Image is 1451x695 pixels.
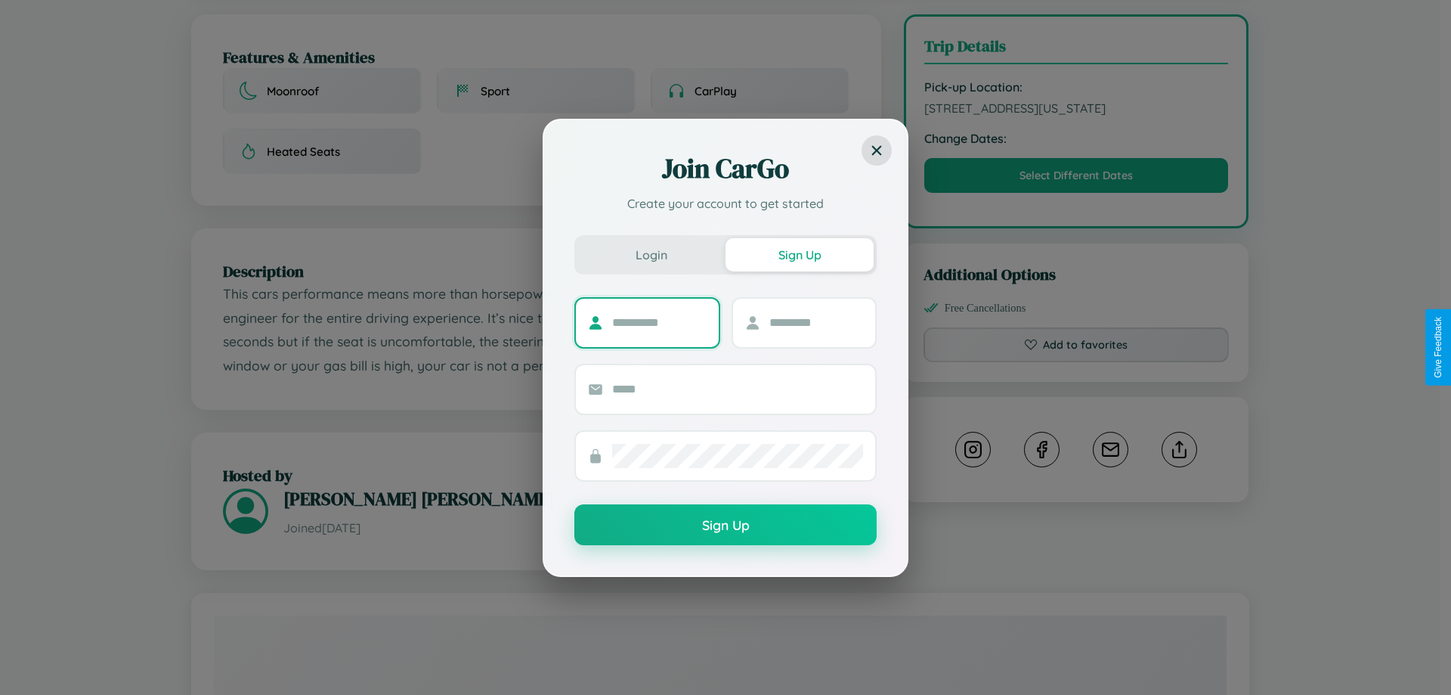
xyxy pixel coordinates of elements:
p: Create your account to get started [574,194,877,213]
button: Sign Up [574,504,877,545]
button: Login [577,238,725,271]
h2: Join CarGo [574,150,877,187]
div: Give Feedback [1433,317,1443,378]
button: Sign Up [725,238,874,271]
